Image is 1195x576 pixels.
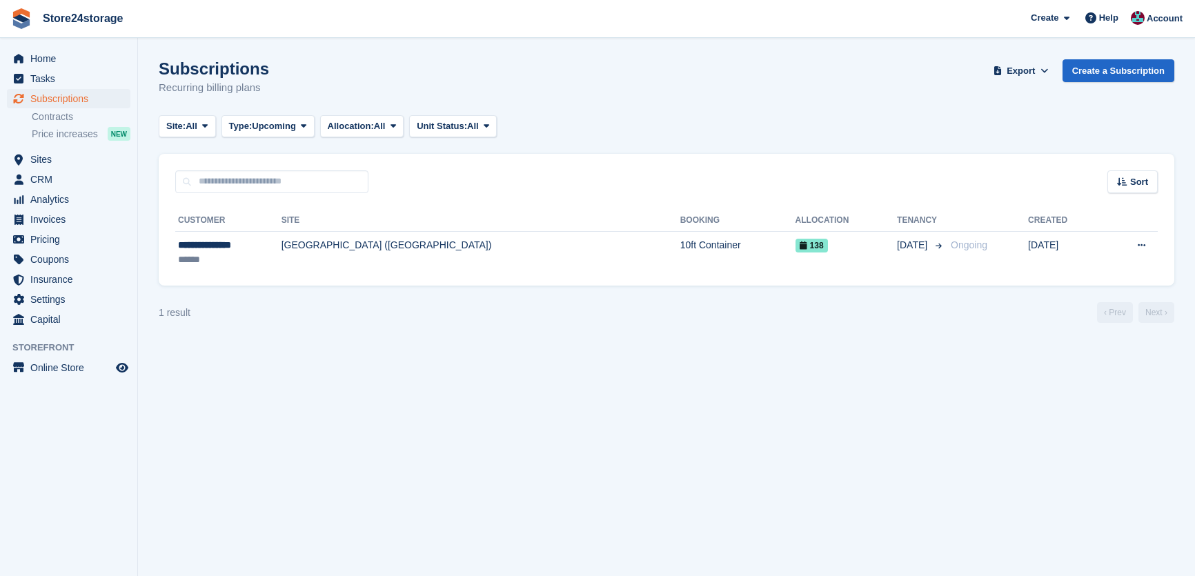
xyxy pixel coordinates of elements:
span: Allocation: [328,119,374,133]
span: [DATE] [897,238,930,252]
p: Recurring billing plans [159,80,269,96]
img: stora-icon-8386f47178a22dfd0bd8f6a31ec36ba5ce8667c1dd55bd0f319d3a0aa187defe.svg [11,8,32,29]
div: 1 result [159,306,190,320]
nav: Page [1094,302,1177,323]
th: Tenancy [897,210,945,232]
button: Type: Upcoming [221,115,315,138]
span: Home [30,49,113,68]
a: Price increases NEW [32,126,130,141]
a: menu [7,170,130,189]
span: Online Store [30,358,113,377]
span: Site: [166,119,186,133]
span: CRM [30,170,113,189]
a: Next [1138,302,1174,323]
a: menu [7,150,130,169]
td: [DATE] [1028,231,1103,275]
a: menu [7,250,130,269]
span: Upcoming [252,119,296,133]
span: Help [1099,11,1118,25]
span: Storefront [12,341,137,355]
a: menu [7,89,130,108]
a: Previous [1097,302,1133,323]
a: menu [7,270,130,289]
span: Subscriptions [30,89,113,108]
a: menu [7,69,130,88]
span: Sites [30,150,113,169]
th: Allocation [796,210,898,232]
a: menu [7,190,130,209]
span: Capital [30,310,113,329]
span: Ongoing [951,239,987,250]
th: Booking [680,210,796,232]
th: Created [1028,210,1103,232]
button: Export [991,59,1051,82]
span: Unit Status: [417,119,467,133]
span: Tasks [30,69,113,88]
span: Export [1007,64,1035,78]
span: All [186,119,197,133]
a: menu [7,290,130,309]
a: Store24storage [37,7,129,30]
button: Allocation: All [320,115,404,138]
span: Create [1031,11,1058,25]
img: George [1131,11,1145,25]
span: Settings [30,290,113,309]
a: Create a Subscription [1063,59,1174,82]
td: 10ft Container [680,231,796,275]
span: All [467,119,479,133]
a: menu [7,49,130,68]
span: All [374,119,386,133]
span: Price increases [32,128,98,141]
a: menu [7,230,130,249]
button: Unit Status: All [409,115,497,138]
span: Insurance [30,270,113,289]
span: Account [1147,12,1183,26]
span: 138 [796,239,828,252]
span: Analytics [30,190,113,209]
td: [GEOGRAPHIC_DATA] ([GEOGRAPHIC_DATA]) [282,231,680,275]
div: NEW [108,127,130,141]
span: Coupons [30,250,113,269]
th: Customer [175,210,282,232]
h1: Subscriptions [159,59,269,78]
a: menu [7,210,130,229]
span: Pricing [30,230,113,249]
span: Invoices [30,210,113,229]
a: Contracts [32,110,130,123]
a: Preview store [114,359,130,376]
span: Type: [229,119,253,133]
button: Site: All [159,115,216,138]
a: menu [7,358,130,377]
span: Sort [1130,175,1148,189]
a: menu [7,310,130,329]
th: Site [282,210,680,232]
